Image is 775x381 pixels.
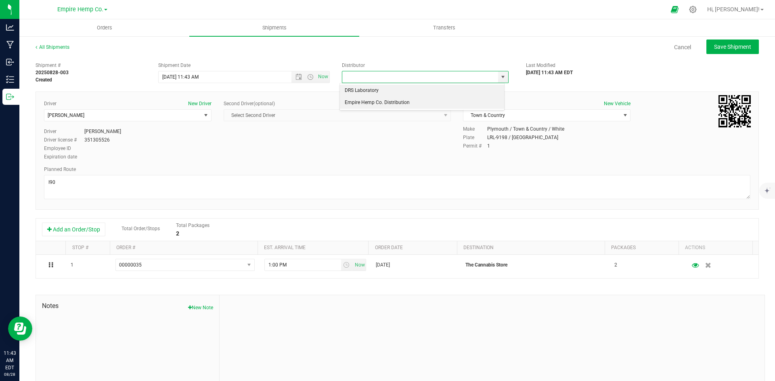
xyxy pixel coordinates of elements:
[342,62,365,69] label: Distributor
[674,43,691,51] a: Cancel
[188,304,213,311] button: New Note
[48,112,84,118] span: [PERSON_NAME]
[666,2,684,17] span: Open Ecommerce Menu
[526,62,555,69] label: Last Modified
[6,58,14,66] inline-svg: Inbound
[679,241,752,255] th: Actions
[72,245,88,250] a: Stop #
[264,245,306,250] a: Est. arrival time
[292,74,306,80] span: Open the date view
[304,74,317,80] span: Open the time view
[36,62,146,69] span: Shipment #
[176,223,209,228] span: Total Packages
[86,24,123,31] span: Orders
[487,134,558,141] div: LRL-9198 / [GEOGRAPHIC_DATA]
[253,101,275,106] span: (optional)
[688,6,698,13] div: Manage settings
[71,261,73,269] span: 1
[36,77,52,83] strong: Created
[119,262,142,268] span: 00000035
[42,223,105,236] button: Add an Order/Stop
[44,153,84,160] label: Expiration date
[526,70,573,75] strong: [DATE] 11:43 AM EDT
[718,95,751,127] qrcode: 20250828-003
[487,142,490,150] div: 1
[36,70,69,75] strong: 20250828-003
[463,110,620,121] span: Town & Country
[84,136,110,144] div: 351305526
[422,24,466,31] span: Transfers
[316,71,330,83] span: Set Current date
[57,6,103,13] span: Empire Hemp Co.
[176,230,179,237] strong: 2
[116,245,135,250] a: Order #
[340,85,504,97] li: DRS Laboratory
[465,261,605,269] p: The Cannabis Store
[224,100,275,107] label: Second Driver
[201,110,211,121] span: select
[714,44,751,50] span: Save Shipment
[6,41,14,49] inline-svg: Manufacturing
[340,97,504,109] li: Empire Hemp Co. Distribution
[498,71,508,83] span: select
[4,371,16,377] p: 08/28
[614,261,617,269] span: 2
[706,40,759,54] button: Save Shipment
[353,259,367,271] span: Set Current date
[487,125,564,133] div: Plymouth / Town & Country / White
[352,259,366,271] span: select
[6,93,14,101] inline-svg: Outbound
[359,19,529,36] a: Transfers
[44,136,84,144] label: Driver license #
[42,301,213,311] span: Notes
[6,23,14,31] inline-svg: Analytics
[604,100,630,107] button: New Vehicle
[463,134,487,141] label: Plate
[463,245,494,250] a: Destination
[4,350,16,371] p: 11:43 AM EDT
[244,259,254,271] span: select
[19,19,189,36] a: Orders
[44,100,57,107] label: Driver
[342,71,493,83] input: Select
[341,259,353,271] span: select
[84,128,121,135] div: [PERSON_NAME]
[463,125,487,133] label: Make
[44,167,76,172] span: Planned Route
[718,95,751,127] img: Scan me!
[158,62,191,69] label: Shipment Date
[121,226,160,231] span: Total Order/Stops
[620,110,630,121] span: select
[376,261,390,269] span: [DATE]
[188,100,212,107] button: New Driver
[189,19,359,36] a: Shipments
[8,316,32,341] iframe: Resource center
[611,245,636,250] a: Packages
[44,145,84,152] label: Employee ID
[375,245,403,250] a: Order date
[6,75,14,83] inline-svg: Inventory
[251,24,297,31] span: Shipments
[36,44,69,50] a: All Shipments
[463,142,487,150] label: Permit #
[44,128,84,135] label: Driver
[707,6,760,12] span: Hi, [PERSON_NAME]!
